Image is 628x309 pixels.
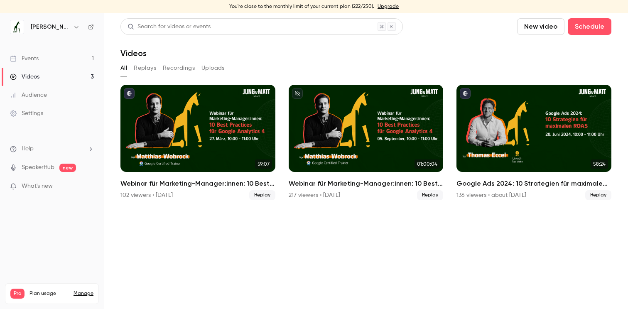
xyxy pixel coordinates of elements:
[120,18,611,304] section: Videos
[289,179,444,189] h2: Webinar für Marketing-Manager:innen: 10 Best Practices für Google Analytics 4
[255,159,272,169] span: 59:07
[460,88,471,99] button: published
[415,159,440,169] span: 01:00:04
[134,61,156,75] button: Replays
[10,73,39,81] div: Videos
[120,179,275,189] h2: Webinar für Marketing-Manager:innen: 10 Best Practices für Google Analytics 4
[456,85,611,200] a: 58:24Google Ads 2024: 10 Strategien für maximalen ROAS136 viewers • about [DATE]Replay
[124,88,135,99] button: published
[289,191,340,199] div: 217 viewers • [DATE]
[456,85,611,200] li: Google Ads 2024: 10 Strategien für maximalen ROAS
[22,163,54,172] a: SpeakerHub
[456,191,526,199] div: 136 viewers • about [DATE]
[417,190,443,200] span: Replay
[31,23,70,31] h6: [PERSON_NAME]
[456,179,611,189] h2: Google Ads 2024: 10 Strategien für maximalen ROAS
[29,290,69,297] span: Plan usage
[289,85,444,200] a: 01:00:04Webinar für Marketing-Manager:innen: 10 Best Practices für Google Analytics 4217 viewers ...
[120,61,127,75] button: All
[289,85,444,200] li: Webinar für Marketing-Manager:innen: 10 Best Practices für Google Analytics 4
[22,182,53,191] span: What's new
[10,20,24,34] img: Jung von Matt IMPACT
[120,85,275,200] a: 59:07Webinar für Marketing-Manager:innen: 10 Best Practices für Google Analytics 4102 viewers • [...
[378,3,399,10] a: Upgrade
[10,91,47,99] div: Audience
[128,22,211,31] div: Search for videos or events
[120,191,173,199] div: 102 viewers • [DATE]
[517,18,564,35] button: New video
[568,18,611,35] button: Schedule
[10,289,25,299] span: Pro
[292,88,303,99] button: unpublished
[591,159,608,169] span: 58:24
[120,85,275,200] li: Webinar für Marketing-Manager:innen: 10 Best Practices für Google Analytics 4
[22,145,34,153] span: Help
[120,85,611,200] ul: Videos
[10,109,43,118] div: Settings
[163,61,195,75] button: Recordings
[120,48,147,58] h1: Videos
[10,145,94,153] li: help-dropdown-opener
[201,61,225,75] button: Uploads
[59,164,76,172] span: new
[249,190,275,200] span: Replay
[10,54,39,63] div: Events
[74,290,93,297] a: Manage
[585,190,611,200] span: Replay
